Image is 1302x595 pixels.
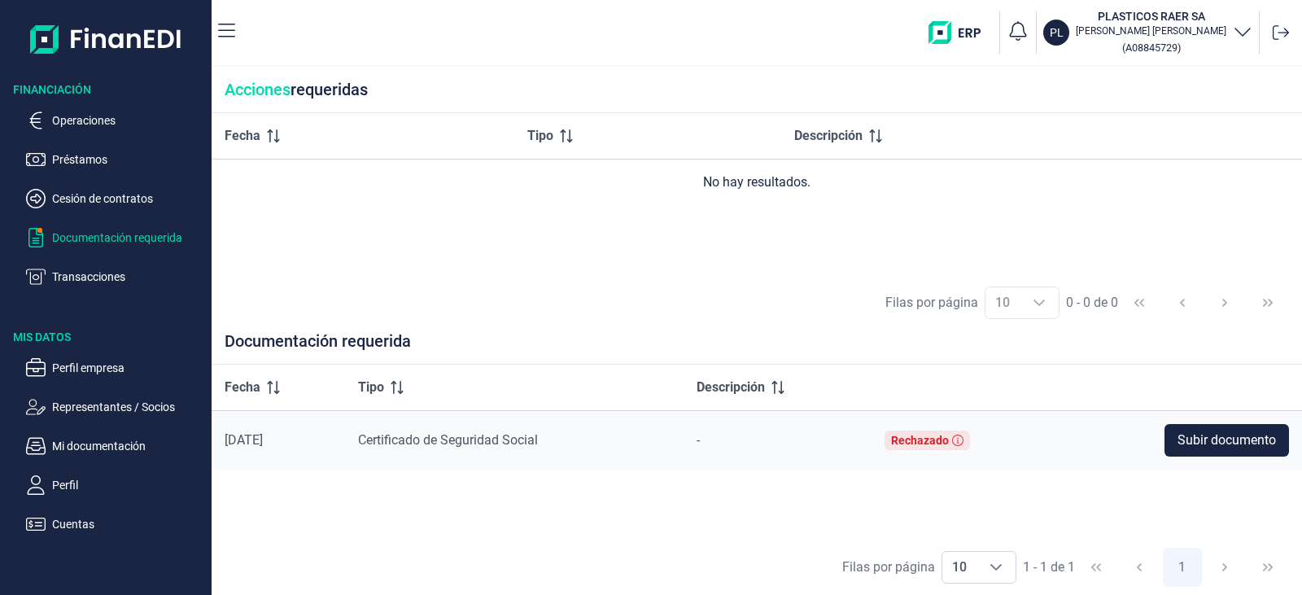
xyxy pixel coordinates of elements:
p: Préstamos [52,150,205,169]
button: Subir documento [1164,424,1289,457]
button: First Page [1077,548,1116,587]
span: Acciones [225,80,291,99]
p: Documentación requerida [52,228,205,247]
div: Rechazado [891,434,949,447]
span: Subir documento [1177,431,1276,450]
button: Documentación requerida [26,228,205,247]
p: Representantes / Socios [52,397,205,417]
img: erp [928,21,993,44]
span: Fecha [225,378,260,397]
small: Copiar cif [1122,42,1181,54]
button: Representantes / Socios [26,397,205,417]
div: Filas por página [885,293,978,313]
span: 10 [942,552,976,583]
div: Choose [976,552,1016,583]
p: Transacciones [52,267,205,287]
span: Tipo [358,378,384,397]
p: Perfil [52,475,205,495]
p: [PERSON_NAME] [PERSON_NAME] [1076,24,1226,37]
button: Last Page [1248,283,1287,322]
span: Descripción [794,126,863,146]
div: Filas por página [842,558,935,577]
div: No hay resultados. [225,173,1289,192]
button: First Page [1120,283,1159,322]
button: Previous Page [1163,283,1202,322]
p: Operaciones [52,111,205,130]
p: Cuentas [52,514,205,534]
button: Previous Page [1120,548,1159,587]
span: Fecha [225,126,260,146]
div: [DATE] [225,432,332,448]
p: Perfil empresa [52,358,205,378]
p: Mi documentación [52,436,205,456]
span: - [697,432,700,448]
button: Préstamos [26,150,205,169]
button: Operaciones [26,111,205,130]
span: Certificado de Seguridad Social [358,432,538,448]
span: 1 - 1 de 1 [1023,561,1075,574]
span: Tipo [527,126,553,146]
div: requeridas [212,67,1302,113]
button: Cesión de contratos [26,189,205,208]
div: Choose [1020,287,1059,318]
button: Last Page [1248,548,1287,587]
p: Cesión de contratos [52,189,205,208]
h3: PLASTICOS RAER SA [1076,8,1226,24]
button: PLPLASTICOS RAER SA[PERSON_NAME] [PERSON_NAME](A08845729) [1043,8,1252,57]
button: Cuentas [26,514,205,534]
button: Perfil [26,475,205,495]
div: Documentación requerida [212,331,1302,365]
button: Transacciones [26,267,205,287]
span: 0 - 0 de 0 [1066,296,1118,309]
button: Perfil empresa [26,358,205,378]
p: PL [1050,24,1064,41]
button: Next Page [1205,283,1244,322]
span: Descripción [697,378,765,397]
button: Mi documentación [26,436,205,456]
button: Next Page [1205,548,1244,587]
button: Page 1 [1163,548,1202,587]
img: Logo de aplicación [30,13,182,65]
